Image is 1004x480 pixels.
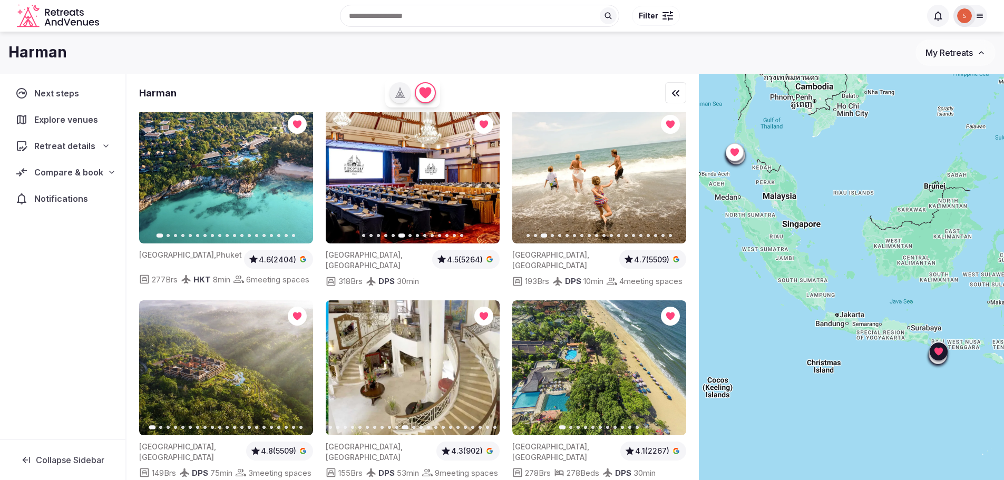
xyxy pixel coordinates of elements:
[573,234,576,237] button: Go to slide 7
[8,42,67,63] h1: Harman
[285,234,288,237] button: Go to slide 18
[527,234,530,237] button: Go to slide 1
[36,455,104,465] span: Collapse Sidebar
[471,426,474,429] button: Go to slide 20
[420,426,423,429] button: Go to slide 13
[248,234,251,237] button: Go to slide 13
[584,426,587,429] button: Go to slide 4
[174,426,177,429] button: Go to slide 4
[149,425,156,429] button: Go to slide 1
[338,276,363,287] span: 318 Brs
[384,234,387,237] button: Go to slide 4
[196,234,199,237] button: Go to slide 6
[615,468,631,478] span: DPS
[248,467,311,478] span: 3 meeting spaces
[447,254,483,265] span: 4.5 (5264)
[139,109,313,244] img: Featured image for venue
[377,234,380,237] button: Go to slide 3
[326,442,401,451] span: [GEOGRAPHIC_DATA]
[299,426,303,429] button: Go to slide 21
[362,234,365,237] button: Go to slide 1
[632,6,680,26] button: Filter
[211,234,214,237] button: Go to slide 8
[388,426,391,429] button: Go to slide 9
[366,426,369,429] button: Go to slide 6
[369,234,373,237] button: Go to slide 2
[401,250,403,259] span: ,
[569,426,572,429] button: Go to slide 2
[338,467,363,478] span: 155 Brs
[246,274,309,285] span: 6 meeting spaces
[233,234,236,237] button: Go to slide 11
[292,426,295,429] button: Go to slide 20
[915,40,996,66] button: My Retreats
[358,426,362,429] button: Go to slide 5
[633,467,656,478] span: 30 min
[277,234,280,237] button: Go to slide 17
[270,426,273,429] button: Go to slide 17
[625,446,682,456] button: 4.1(2267)
[196,426,199,429] button: Go to slide 7
[636,426,639,429] button: Go to slide 11
[378,276,395,286] span: DPS
[262,426,266,429] button: Go to slide 16
[218,426,221,429] button: Go to slide 10
[203,426,207,429] button: Go to slide 8
[449,426,452,429] button: Go to slide 17
[512,300,686,436] img: Featured image for venue
[512,442,587,451] span: [GEOGRAPHIC_DATA]
[139,453,214,462] span: [GEOGRAPHIC_DATA]
[416,234,419,237] button: Go to slide 8
[192,468,208,478] span: DPS
[621,426,624,429] button: Go to slide 9
[213,274,230,285] span: 8 min
[210,467,232,478] span: 75 min
[159,426,162,429] button: Go to slide 2
[34,166,103,179] span: Compare & book
[436,254,495,265] button: 4.5(5264)
[401,442,403,451] span: ,
[534,234,537,237] button: Go to slide 2
[240,234,243,237] button: Go to slide 12
[326,453,401,462] span: [GEOGRAPHIC_DATA]
[451,446,483,456] span: 4.3 (902)
[34,140,95,152] span: Retreat details
[595,234,598,237] button: Go to slide 10
[493,426,496,429] button: Go to slide 23
[255,234,258,237] button: Go to slide 14
[565,276,581,286] span: DPS
[625,234,628,237] button: Go to slide 14
[412,426,415,429] button: Go to slide 12
[512,250,587,259] span: [GEOGRAPHIC_DATA]
[628,426,631,429] button: Go to slide 10
[442,426,445,429] button: Go to slide 16
[167,234,170,237] button: Go to slide 2
[17,4,101,28] svg: Retreats and Venues company logo
[34,87,83,100] span: Next steps
[139,442,214,451] span: [GEOGRAPHIC_DATA]
[216,250,242,259] span: Phuket
[623,254,682,265] button: 4.7(5509)
[378,468,395,478] span: DPS
[512,453,587,462] span: [GEOGRAPHIC_DATA]
[558,234,561,237] button: Go to slide 5
[203,234,207,237] button: Go to slide 7
[193,275,211,285] span: HKT
[240,426,243,429] button: Go to slide 13
[512,261,587,270] span: [GEOGRAPHIC_DATA]
[559,425,566,429] button: Go to slide 1
[395,426,398,429] button: Go to slide 10
[262,234,266,237] button: Go to slide 15
[34,113,102,126] span: Explore venues
[398,234,405,238] button: Go to slide 6
[285,426,288,429] button: Go to slide 19
[157,234,163,238] button: Go to slide 1
[453,234,456,237] button: Go to slide 13
[152,274,178,285] span: 277 Brs
[464,426,467,429] button: Go to slide 19
[610,234,613,237] button: Go to slide 12
[634,254,669,265] span: 4.7 (5509)
[326,261,401,270] span: [GEOGRAPHIC_DATA]
[427,426,430,429] button: Go to slide 14
[270,234,273,237] button: Go to slide 16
